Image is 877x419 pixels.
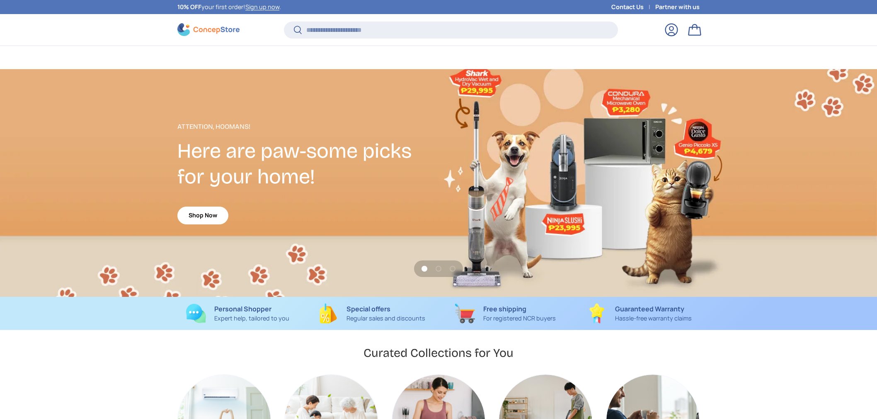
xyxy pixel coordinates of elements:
a: Shop Now [177,207,228,224]
strong: Special offers [346,304,390,313]
p: your first order! . [177,2,281,12]
h2: Here are paw-some picks for your home! [177,138,438,190]
a: Partner with us [655,2,700,12]
p: Expert help, tailored to you [214,314,289,323]
p: Regular sales and discounts [346,314,425,323]
a: Guaranteed Warranty Hassle-free warranty claims [579,303,700,323]
strong: Personal Shopper [214,304,271,313]
a: Personal Shopper Expert help, tailored to you [177,303,298,323]
p: Hassle-free warranty claims [615,314,692,323]
a: Sign up now [245,3,279,11]
a: Special offers Regular sales and discounts [311,303,432,323]
a: Free shipping For registered NCR buyers [445,303,566,323]
strong: Free shipping [483,304,526,313]
strong: Guaranteed Warranty [615,304,684,313]
p: Attention, Hoomans! [177,122,438,132]
h2: Curated Collections for You [363,345,514,361]
img: ConcepStore [177,23,240,36]
p: For registered NCR buyers [483,314,556,323]
strong: 10% OFF [177,3,201,11]
a: Contact Us [611,2,655,12]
